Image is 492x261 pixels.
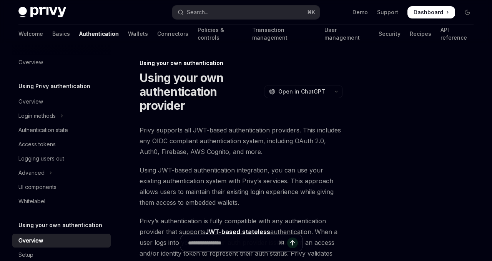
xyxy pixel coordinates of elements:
a: Connectors [157,25,188,43]
a: stateless [242,228,270,236]
div: Advanced [18,168,45,177]
a: Dashboard [407,6,455,18]
a: Authentication [79,25,119,43]
a: JWT-based [205,228,240,236]
span: ⌘ K [307,9,315,15]
div: Logging users out [18,154,64,163]
a: Recipes [410,25,431,43]
a: User management [324,25,369,43]
div: Setup [18,250,33,259]
a: Authentication state [12,123,111,137]
a: Access tokens [12,137,111,151]
a: Overview [12,234,111,248]
button: Open in ChatGPT [264,85,330,98]
h1: Using your own authentication provider [140,71,261,112]
h5: Using your own authentication [18,221,102,230]
span: Privy supports all JWT-based authentication providers. This includes any OIDC compliant authentic... [140,125,343,157]
h5: Using Privy authentication [18,82,90,91]
div: Authentication state [18,125,68,135]
img: dark logo [18,7,66,18]
button: Toggle Advanced section [12,166,111,180]
a: UI components [12,180,111,194]
div: Overview [18,58,43,67]
a: Logging users out [12,152,111,166]
a: API reference [440,25,474,43]
a: Wallets [128,25,148,43]
button: Toggle Login methods section [12,109,111,123]
button: Toggle dark mode [461,6,474,18]
a: Security [379,25,401,43]
button: Open search [172,5,320,19]
a: Transaction management [252,25,315,43]
button: Send message [287,238,298,248]
a: Demo [352,8,368,16]
input: Ask a question... [188,234,275,251]
div: Whitelabel [18,197,45,206]
span: Dashboard [414,8,443,16]
div: UI components [18,182,57,192]
span: Open in ChatGPT [278,88,325,95]
div: Search... [187,8,208,17]
a: Overview [12,95,111,109]
div: Access tokens [18,140,56,149]
div: Overview [18,97,43,106]
a: Whitelabel [12,194,111,208]
div: Login methods [18,111,56,120]
div: Overview [18,236,43,245]
div: Using your own authentication [140,59,343,67]
a: Welcome [18,25,43,43]
a: Policies & controls [198,25,243,43]
a: Support [377,8,398,16]
a: Basics [52,25,70,43]
span: Using JWT-based authentication integration, you can use your existing authentication system with ... [140,165,343,208]
a: Overview [12,55,111,69]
